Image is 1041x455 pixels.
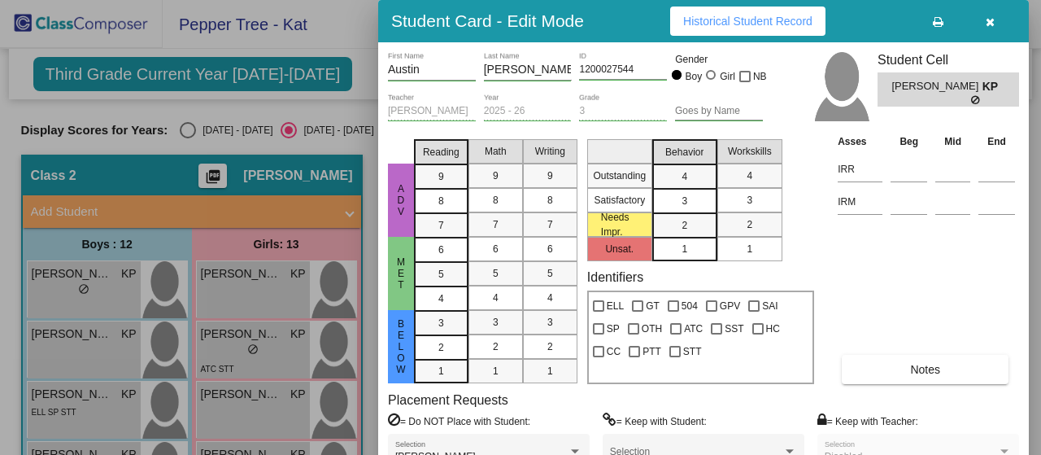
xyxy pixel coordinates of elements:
[910,363,940,376] span: Notes
[388,106,476,117] input: teacher
[547,242,553,256] span: 6
[682,169,687,184] span: 4
[646,296,660,316] span: GT
[547,339,553,354] span: 2
[547,193,553,208] span: 8
[719,69,735,84] div: Girl
[394,318,408,375] span: beLow
[438,316,444,330] span: 3
[438,291,444,306] span: 4
[838,190,882,214] input: assessment
[753,67,767,86] span: NB
[484,106,572,117] input: year
[547,364,553,378] span: 1
[725,319,743,339] span: SST
[607,342,621,361] span: CC
[493,315,499,330] span: 3
[388,392,508,408] label: Placement Requests
[438,364,444,378] span: 1
[579,64,667,76] input: Enter ID
[493,364,499,378] span: 1
[535,144,565,159] span: Writing
[762,296,777,316] span: SAI
[682,242,687,256] span: 1
[587,269,643,285] label: Identifiers
[728,144,772,159] span: Workskills
[642,342,661,361] span: PTT
[485,144,507,159] span: Math
[438,267,444,282] span: 5
[423,145,460,160] span: Reading
[682,296,698,316] span: 504
[493,339,499,354] span: 2
[493,291,499,305] span: 4
[493,168,499,183] span: 9
[642,319,662,339] span: OTH
[878,52,1019,68] h3: Student Cell
[670,7,825,36] button: Historical Student Record
[747,217,752,232] span: 2
[547,217,553,232] span: 7
[438,218,444,233] span: 7
[842,355,1008,384] button: Notes
[982,78,1005,95] span: KP
[438,340,444,355] span: 2
[682,218,687,233] span: 2
[493,266,499,281] span: 5
[838,157,882,182] input: assessment
[438,243,444,257] span: 6
[682,194,687,208] span: 3
[683,342,702,361] span: STT
[675,106,763,117] input: goes by name
[747,242,752,256] span: 1
[974,133,1019,151] th: End
[394,256,408,291] span: Met
[493,242,499,256] span: 6
[493,217,499,232] span: 7
[547,168,553,183] span: 9
[685,69,703,84] div: Boy
[547,291,553,305] span: 4
[665,145,703,160] span: Behavior
[747,193,752,208] span: 3
[720,296,740,316] span: GPV
[817,413,918,429] label: = Keep with Teacher:
[547,315,553,330] span: 3
[684,319,703,339] span: ATC
[391,11,584,31] h3: Student Card - Edit Mode
[834,133,886,151] th: Asses
[438,169,444,184] span: 9
[493,193,499,208] span: 8
[394,183,408,217] span: ADV
[603,413,707,429] label: = Keep with Student:
[766,319,780,339] span: HC
[607,319,620,339] span: SP
[388,413,530,429] label: = Do NOT Place with Student:
[683,15,812,28] span: Historical Student Record
[607,296,624,316] span: ELL
[931,133,974,151] th: Mid
[579,106,667,117] input: grade
[886,133,931,151] th: Beg
[747,168,752,183] span: 4
[547,266,553,281] span: 5
[438,194,444,208] span: 8
[891,78,982,95] span: [PERSON_NAME]
[675,52,763,67] mat-label: Gender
